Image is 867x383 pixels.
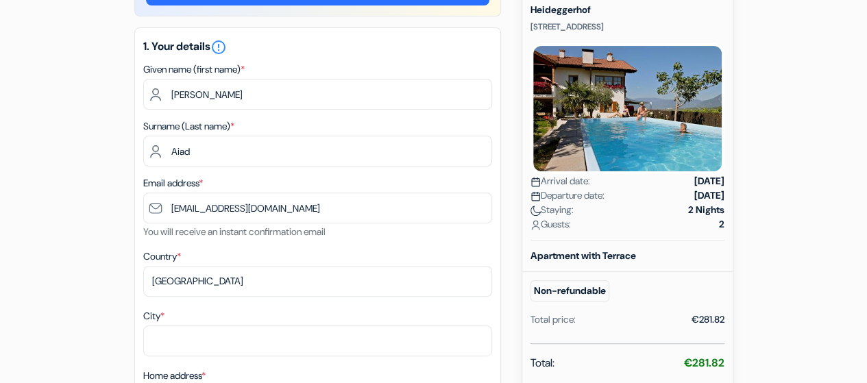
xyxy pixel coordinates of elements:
[530,188,605,203] span: Departure date:
[688,203,724,217] strong: 2 Nights
[530,191,541,201] img: calendar.svg
[530,206,541,216] img: moon.svg
[530,220,541,230] img: user_icon.svg
[530,4,724,16] h5: Heideggerhof
[530,203,574,217] span: Staying:
[530,280,609,301] small: Non-refundable
[530,21,724,32] p: [STREET_ADDRESS]
[684,356,724,370] strong: €281.82
[530,177,541,187] img: calendar.svg
[694,174,724,188] strong: [DATE]
[143,193,492,223] input: Enter email address
[692,312,724,327] div: €281.82
[210,39,227,55] i: error_outline
[530,217,571,232] span: Guests:
[143,176,203,190] label: Email address
[143,249,181,264] label: Country
[719,217,724,232] strong: 2
[530,174,590,188] span: Arrival date:
[694,188,724,203] strong: [DATE]
[530,312,576,327] div: Total price:
[143,119,234,134] label: Surname (Last name)
[143,62,245,77] label: Given name (first name)
[143,309,164,323] label: City
[143,39,492,55] h5: 1. Your details
[530,355,554,371] span: Total:
[530,249,636,262] b: Apartment with Terrace
[210,39,227,53] a: error_outline
[143,79,492,110] input: Enter first name
[143,225,326,238] small: You will receive an instant confirmation email
[143,136,492,166] input: Enter last name
[143,369,206,383] label: Home address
